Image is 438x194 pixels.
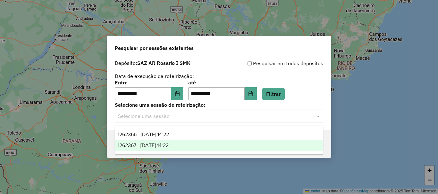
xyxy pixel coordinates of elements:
[115,79,183,86] label: Entre
[115,101,323,109] label: Selecione uma sessão de roteirização:
[118,143,169,148] span: 1262367 - [DATE] 14:22
[137,60,190,66] strong: SAZ AR Rosario I SMK
[219,59,323,67] div: Pesquisar em todos depósitos
[118,132,169,137] span: 1262366 - [DATE] 14:22
[171,87,183,100] button: Choose Date
[115,44,194,52] span: Pesquisar por sessões existentes
[188,79,257,86] label: até
[115,59,190,67] label: Depósito:
[115,126,323,155] ng-dropdown-panel: Options list
[115,72,194,80] label: Data de execução da roteirização:
[262,88,285,100] button: Filtrar
[245,87,257,100] button: Choose Date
